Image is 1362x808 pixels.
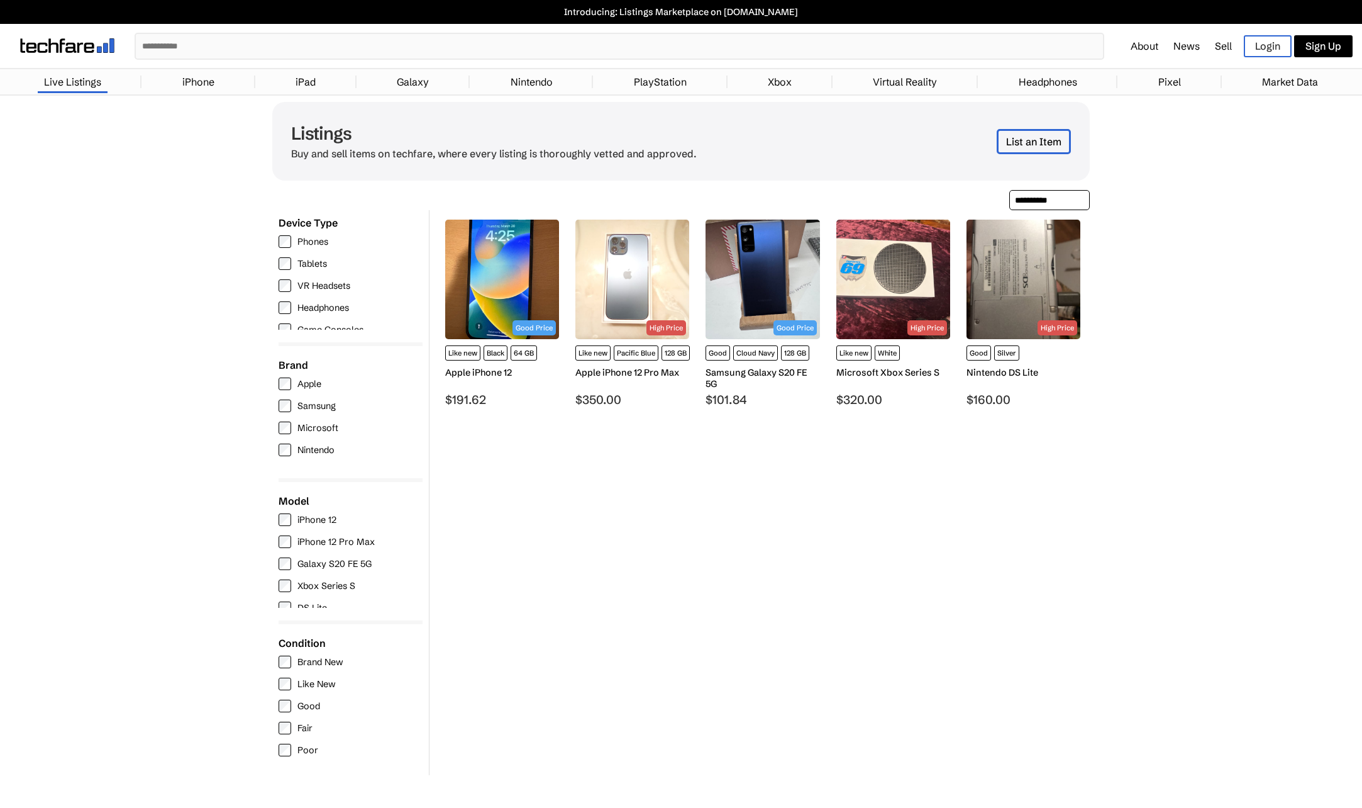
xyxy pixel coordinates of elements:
[733,345,778,361] span: Cloud Navy
[279,257,291,270] input: Tablets
[279,678,291,690] input: Like New
[279,323,416,336] label: Game Consoles
[614,345,658,361] span: Pacific Blue
[966,392,1080,407] div: $160.00
[279,495,423,507] div: Model
[836,392,950,407] div: $320.00
[6,6,1356,18] a: Introducing: Listings Marketplace on [DOMAIN_NAME]
[994,345,1019,361] span: Silver
[1256,69,1324,94] a: Market Data
[966,345,991,361] span: Good
[836,345,872,361] span: Like new
[646,320,686,335] div: High Price
[445,392,559,407] div: $191.62
[279,722,291,734] input: Fair
[279,279,416,292] label: VR Headsets
[575,345,611,361] span: Like new
[966,220,1080,339] img: Nintendo - DS Lite
[279,279,291,292] input: VR Headsets
[279,257,416,270] label: Tablets
[875,345,900,361] span: White
[279,722,423,734] label: Fair
[279,700,423,712] label: Good
[279,301,416,314] label: Headphones
[390,69,435,94] a: Galaxy
[628,69,693,94] a: PlayStation
[1215,40,1232,52] a: Sell
[484,345,507,361] span: Black
[291,147,697,160] p: Buy and sell items on techfare, where every listing is thoroughly vetted and approved.
[1012,69,1083,94] a: Headphones
[279,216,423,229] div: Device Type
[1173,40,1200,52] a: News
[279,444,416,456] label: Nintendo
[279,359,423,371] div: Brand
[279,400,291,412] input: Samsung
[279,656,291,668] input: Brand New
[279,378,416,390] label: Apple
[706,392,819,407] div: $101.84
[1294,35,1353,57] a: Sign Up
[279,378,291,390] input: Apple
[279,656,423,668] label: Brand New
[279,536,291,548] input: iPhone 12 Pro Max
[907,320,947,335] div: High Price
[1152,69,1187,94] a: Pixel
[1131,40,1158,52] a: About
[279,422,291,434] input: Microsoft
[279,558,291,570] input: Galaxy S20 FE 5G
[706,345,730,361] span: Good
[504,69,559,94] a: Nintendo
[279,235,291,248] input: Phones
[445,345,480,361] span: Like new
[836,220,950,339] img: Microsoft - Xbox Series S
[706,220,819,339] img: Samsung - Galaxy S20 FE 5G
[1244,35,1292,57] a: Login
[706,367,819,390] div: Samsung Galaxy S20 FE 5G
[575,392,689,407] div: $350.00
[836,367,950,378] div: Microsoft Xbox Series S
[773,320,817,335] div: Good Price
[575,367,689,378] div: Apple iPhone 12 Pro Max
[279,744,423,756] label: Poor
[511,345,537,361] span: 64 GB
[575,220,689,339] img: Apple - iPhone 12 Pro Max
[38,69,108,94] a: Live Listings
[781,345,809,361] span: 128 GB
[279,301,291,314] input: Headphones
[279,678,423,690] label: Like New
[279,422,416,434] label: Microsoft
[279,700,291,712] input: Good
[1038,320,1077,335] div: High Price
[445,220,559,339] img: Apple - iPhone 12
[279,580,416,592] label: Xbox Series S
[176,69,221,94] a: iPhone
[279,444,291,456] input: Nintendo
[445,367,559,378] div: Apple iPhone 12
[662,345,690,361] span: 128 GB
[279,602,291,614] input: DS Lite
[279,558,416,570] label: Galaxy S20 FE 5G
[279,637,423,649] div: Condition
[279,235,416,248] label: Phones
[866,69,943,94] a: Virtual Reality
[279,602,416,614] label: DS Lite
[966,367,1080,378] div: Nintendo DS Lite
[279,536,416,548] label: iPhone 12 Pro Max
[20,38,114,53] img: techfare logo
[279,513,416,526] label: iPhone 12
[279,400,416,412] label: Samsung
[291,123,697,144] h1: Listings
[279,323,291,336] input: Game Consoles
[512,320,556,335] div: Good Price
[279,744,291,756] input: Poor
[289,69,322,94] a: iPad
[997,129,1071,154] a: List an Item
[279,513,291,526] input: iPhone 12
[279,580,291,592] input: Xbox Series S
[761,69,798,94] a: Xbox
